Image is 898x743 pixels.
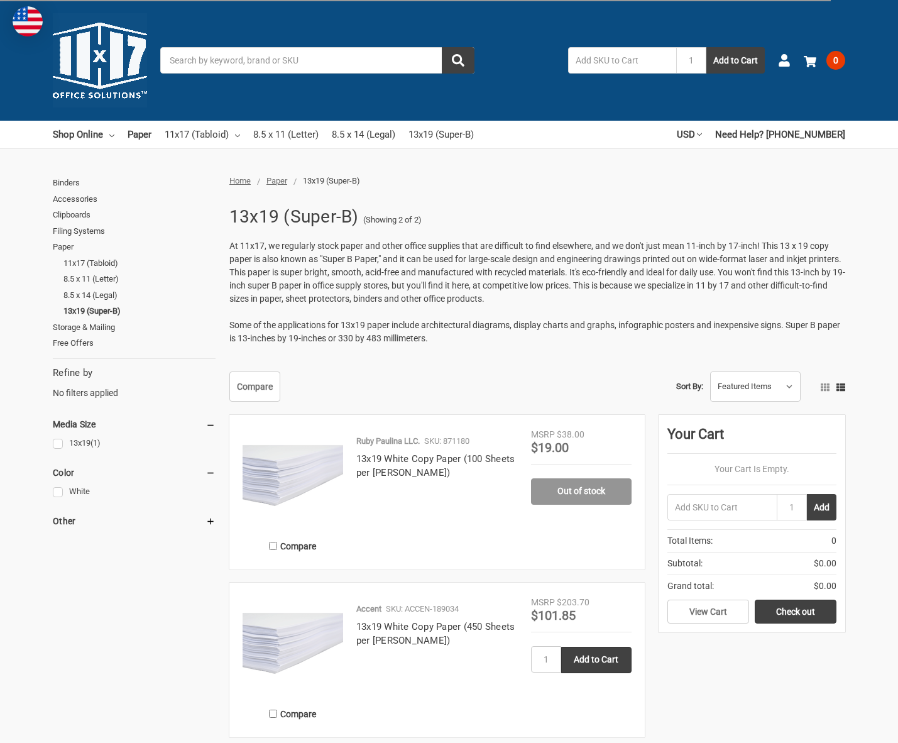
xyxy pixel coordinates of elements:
a: Need Help? [PHONE_NUMBER] [715,121,845,148]
a: 13x19 White Copy Paper (450 Sheets per [PERSON_NAME]) [356,621,515,647]
img: duty and tax information for United States [13,6,43,36]
a: White [53,483,216,500]
label: Sort By: [676,377,703,396]
a: 8.5 x 11 (Letter) [253,121,319,148]
span: $0.00 [814,557,836,570]
input: Add SKU to Cart [568,47,676,74]
a: Home [229,176,251,185]
div: No filters applied [53,366,216,400]
a: 11x17 (Tabloid) [165,121,240,148]
div: Your Cart [667,424,836,454]
label: Compare [243,703,343,724]
span: Some of the applications for 13x19 paper include architectural diagrams, display charts and graph... [229,320,840,343]
a: 8.5 x 14 (Legal) [63,287,216,304]
a: 13x19 White Copy Paper (100 Sheets per [PERSON_NAME]) [356,453,515,479]
input: Add to Cart [561,647,632,673]
h5: Refine by [53,366,216,380]
h5: Other [53,514,216,529]
div: MSRP [531,596,555,609]
a: Shop Online [53,121,114,148]
p: SKU: ACCEN-189034 [386,603,459,615]
img: 13x19 White Copy Paper (450 Sheets per Ream) [243,596,343,696]
a: Binders [53,175,216,191]
span: $101.85 [531,608,576,623]
span: (Showing 2 of 2) [363,214,422,226]
a: Accessories [53,191,216,207]
span: $203.70 [557,597,589,607]
span: 0 [826,51,845,70]
h5: Media Size [53,417,216,432]
p: Ruby Paulina LLC. [356,435,420,448]
a: 0 [804,44,845,77]
span: At 11x17, we regularly stock paper and other office supplies that are difficult to find elsewhere... [229,241,845,304]
p: SKU: 871180 [424,435,469,448]
a: Storage & Mailing [53,319,216,336]
a: View Cart [667,600,749,624]
a: 8.5 x 11 (Letter) [63,271,216,287]
a: Paper [53,239,216,255]
img: 11x17.com [53,13,147,107]
input: Search by keyword, brand or SKU [160,47,474,74]
button: Add [807,494,836,520]
span: 13x19 (Super-B) [303,176,360,185]
span: Total Items: [667,534,713,548]
input: Compare [269,542,277,550]
a: Paper [128,121,151,148]
span: $0.00 [814,580,836,593]
h5: Color [53,465,216,480]
a: USD [677,121,702,148]
a: Clipboards [53,207,216,223]
label: Compare [243,536,343,556]
a: Out of stock [531,478,632,505]
a: 11x17 (Tabloid) [63,255,216,272]
span: (1) [90,438,101,448]
a: 13x19 (Super-B) [408,121,474,148]
span: 0 [831,534,836,548]
span: Grand total: [667,580,714,593]
p: Accent [356,603,381,615]
div: MSRP [531,428,555,441]
a: Filing Systems [53,223,216,239]
img: 13x19 White Copy Paper (100 Sheets per Ream) [243,428,343,529]
p: Your Cart Is Empty. [667,463,836,476]
a: 13x19 (Super-B) [63,303,216,319]
button: Add to Cart [706,47,765,74]
a: Compare [229,371,280,402]
a: Free Offers [53,335,216,351]
span: $38.00 [557,429,584,439]
a: Check out [755,600,836,624]
span: Subtotal: [667,557,703,570]
input: Add SKU to Cart [667,494,777,520]
input: Compare [269,710,277,718]
span: $19.00 [531,440,569,455]
a: 8.5 x 14 (Legal) [332,121,395,148]
a: Paper [266,176,287,185]
h1: 13x19 (Super-B) [229,201,359,233]
a: 13x19 [53,435,216,452]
